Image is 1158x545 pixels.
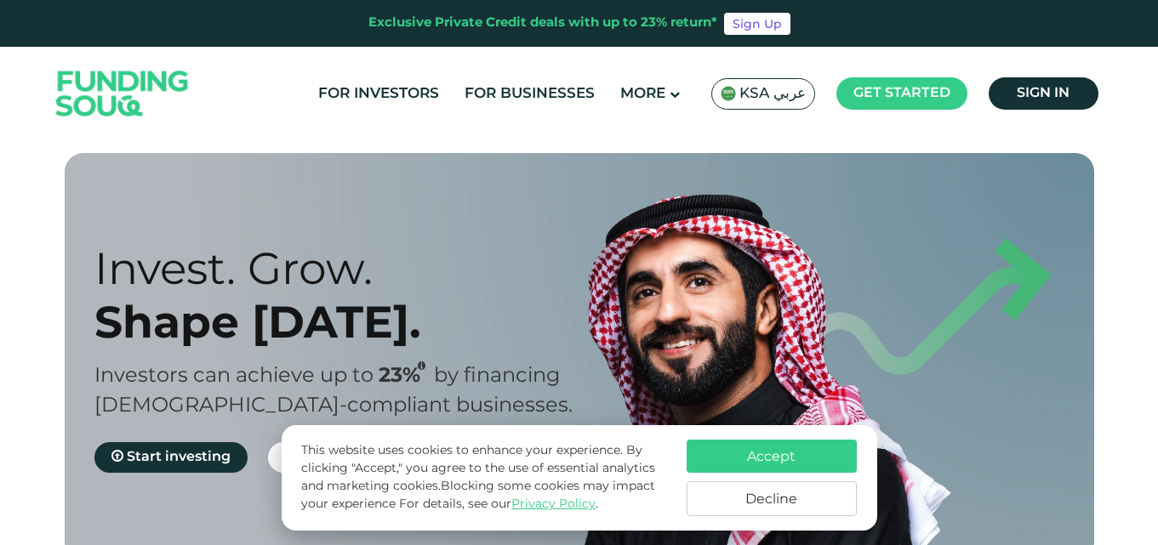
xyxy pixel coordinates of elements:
span: Get started [853,87,950,99]
div: Exclusive Private Credit deals with up to 23% return* [368,14,717,33]
span: Sign in [1017,87,1070,99]
span: 23% [379,366,434,386]
div: Invest. Grow. [94,241,609,295]
span: Investors can achieve up to [94,366,374,386]
a: Sign Up [724,13,790,35]
a: Privacy Policy [511,498,596,510]
span: Start investing [127,451,231,463]
img: SA Flag [721,86,736,101]
p: This website uses cookies to enhance your experience. By clicking "Accept," you agree to the use ... [301,442,669,514]
span: Blocking some cookies may impact your experience [301,480,655,510]
img: Logo [39,51,206,137]
i: 23% IRR (expected) ~ 15% Net yield (expected) [418,361,425,371]
span: More [620,87,665,101]
a: Sign in [989,77,1098,110]
a: For Investors [314,80,443,108]
span: KSA عربي [739,84,806,104]
a: Get funded [268,442,396,473]
div: Shape [DATE]. [94,295,609,349]
button: Decline [687,481,857,516]
a: For Businesses [460,80,599,108]
span: For details, see our . [399,498,598,510]
a: Start investing [94,442,248,473]
button: Accept [687,440,857,473]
